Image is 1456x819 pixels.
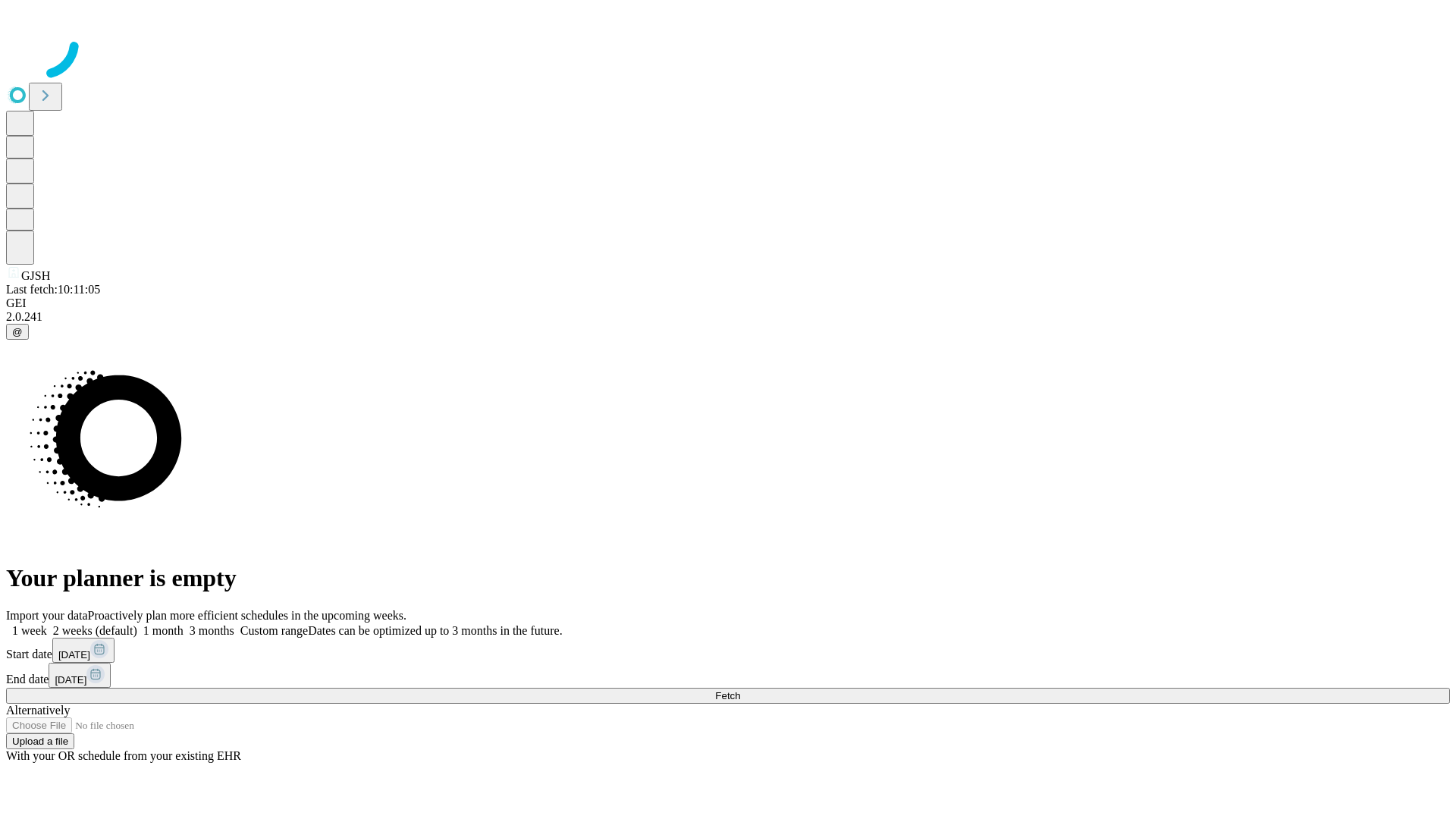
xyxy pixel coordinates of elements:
[55,674,86,686] span: [DATE]
[6,638,1450,663] div: Start date
[6,297,1450,310] div: GEI
[53,624,137,637] span: 2 weeks (default)
[190,624,234,637] span: 3 months
[58,649,90,661] span: [DATE]
[308,624,562,637] span: Dates can be optimized up to 3 months in the future.
[6,733,74,749] button: Upload a file
[6,564,1450,592] h1: Your planner is empty
[6,609,88,622] span: Import your data
[6,663,1450,688] div: End date
[52,638,115,663] button: [DATE]
[49,663,111,688] button: [DATE]
[240,624,308,637] span: Custom range
[6,688,1450,704] button: Fetch
[12,624,47,637] span: 1 week
[12,326,23,337] span: @
[6,310,1450,324] div: 2.0.241
[6,324,29,340] button: @
[6,749,241,762] span: With your OR schedule from your existing EHR
[6,283,100,296] span: Last fetch: 10:11:05
[88,609,406,622] span: Proactively plan more efficient schedules in the upcoming weeks.
[21,269,50,282] span: GJSH
[715,690,740,701] span: Fetch
[143,624,184,637] span: 1 month
[6,704,70,717] span: Alternatively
